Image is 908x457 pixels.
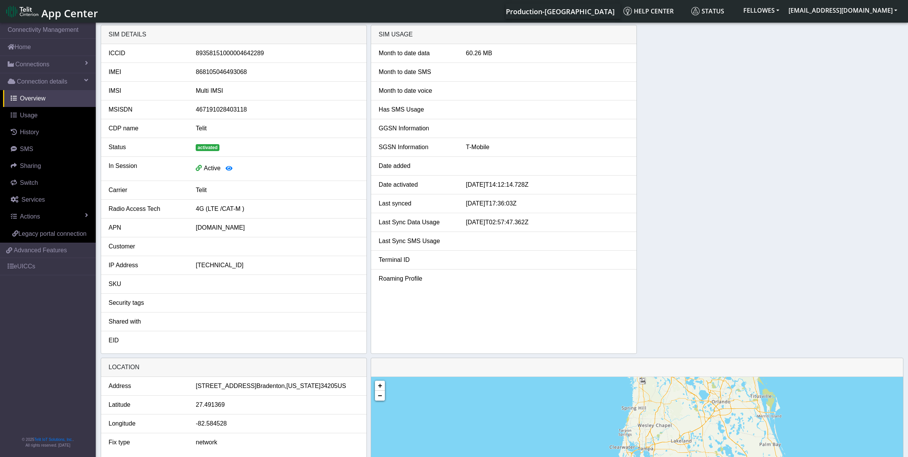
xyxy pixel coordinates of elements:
span: Actions [20,213,40,220]
div: network [190,438,365,447]
div: T-Mobile [460,143,635,152]
div: Last synced [373,199,460,208]
div: Date activated [373,180,460,189]
div: Radio Access Tech [103,204,190,214]
a: Zoom in [375,381,385,391]
span: App Center [41,6,98,20]
span: Help center [623,7,674,15]
div: SIM details [101,25,366,44]
a: Your current platform instance [506,3,614,19]
a: Telit IoT Solutions, Inc. [34,437,73,442]
span: Connections [15,60,49,69]
span: Active [204,165,221,171]
div: Last Sync Data Usage [373,218,460,227]
div: Security tags [103,298,190,307]
div: [DOMAIN_NAME] [190,223,365,232]
div: CDP name [103,124,190,133]
a: History [3,124,96,141]
div: IMSI [103,86,190,95]
div: APN [103,223,190,232]
span: Production-[GEOGRAPHIC_DATA] [506,7,615,16]
a: Actions [3,208,96,225]
div: [DATE]T17:36:03Z [460,199,635,208]
div: Customer [103,242,190,251]
div: 868105046493068 [190,67,365,77]
div: Longitude [103,419,190,428]
div: 89358151000004642289 [190,49,365,58]
div: 60.26 MB [460,49,635,58]
span: [STREET_ADDRESS] [196,381,256,391]
div: In Session [103,161,190,176]
div: SIM Usage [371,25,636,44]
a: Services [3,191,96,208]
div: 4G (LTE /CAT-M ) [190,204,365,214]
div: Telit [190,186,365,195]
div: Carrier [103,186,190,195]
div: EID [103,336,190,345]
a: SMS [3,141,96,158]
a: Switch [3,174,96,191]
div: [DATE]T14:12:14.728Z [460,180,635,189]
span: Overview [20,95,46,102]
div: Address [103,381,190,391]
div: Month to date SMS [373,67,460,77]
span: [US_STATE] [286,381,321,391]
a: Zoom out [375,391,385,401]
div: SGSN Information [373,143,460,152]
span: activated [196,144,219,151]
button: View session details [221,161,237,176]
div: 27.491369 [190,400,365,409]
span: 34205 [321,381,338,391]
img: status.svg [691,7,700,15]
div: Roaming Profile [373,274,460,283]
span: Usage [20,112,38,118]
span: Bradenton, [257,381,286,391]
div: 467191028403118 [190,105,365,114]
div: GGSN Information [373,124,460,133]
span: Status [691,7,724,15]
div: Has SMS Usage [373,105,460,114]
div: Date added [373,161,460,171]
div: Month to date data [373,49,460,58]
span: SMS [20,146,33,152]
div: Last Sync SMS Usage [373,237,460,246]
button: [EMAIL_ADDRESS][DOMAIN_NAME] [784,3,902,17]
div: IP Address [103,261,190,270]
div: Terminal ID [373,255,460,265]
div: LOCATION [101,358,366,377]
div: Status [103,143,190,152]
span: History [20,129,39,135]
a: Help center [620,3,688,19]
div: IMEI [103,67,190,77]
img: logo-telit-cinterion-gw-new.png [6,5,38,18]
span: Services [21,196,45,203]
div: Fix type [103,438,190,447]
div: Telit [190,124,365,133]
div: Latitude [103,400,190,409]
img: knowledge.svg [623,7,632,15]
a: App Center [6,3,97,20]
span: Legacy portal connection [18,230,87,237]
div: SKU [103,279,190,289]
a: Status [688,3,739,19]
div: Multi IMSI [190,86,365,95]
div: -82.584528 [190,419,365,428]
span: Switch [20,179,38,186]
span: Advanced Features [14,246,67,255]
div: Shared with [103,317,190,326]
div: [DATE]T02:57:47.362Z [460,218,635,227]
div: [TECHNICAL_ID] [190,261,365,270]
div: Month to date voice [373,86,460,95]
span: US [338,381,346,391]
div: MSISDN [103,105,190,114]
span: Sharing [20,163,41,169]
button: FELLOWES [739,3,784,17]
div: ICCID [103,49,190,58]
a: Usage [3,107,96,124]
span: Connection details [17,77,67,86]
a: Sharing [3,158,96,174]
a: Overview [3,90,96,107]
